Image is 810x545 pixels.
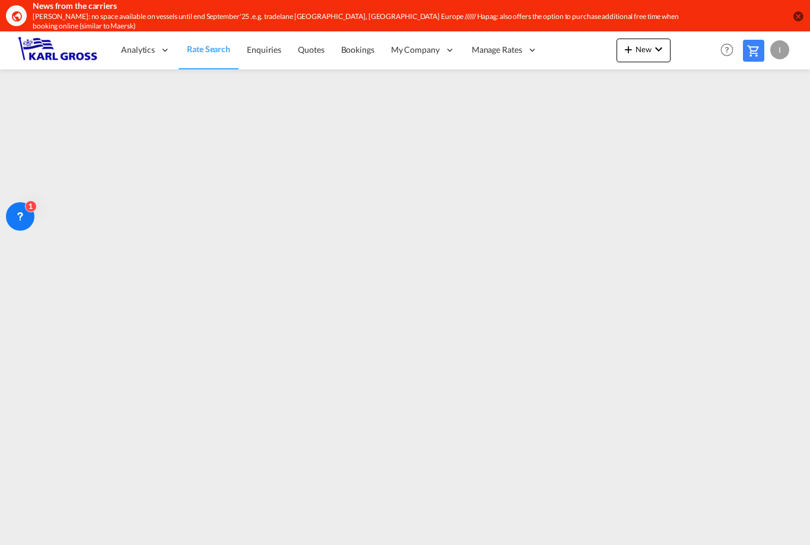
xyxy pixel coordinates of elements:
span: Analytics [121,44,155,56]
div: Yang Ming: no space available on vessels until end September'25 .e.g. tradelane Far East, Intra E... [33,12,684,32]
a: Bookings [333,31,383,69]
span: Bookings [341,44,374,55]
div: Analytics [113,31,179,69]
span: My Company [391,44,440,56]
a: Quotes [290,31,332,69]
span: Rate Search [187,44,230,54]
button: icon-close-circle [792,10,804,22]
span: Enquiries [247,44,281,55]
md-icon: icon-earth [11,10,23,22]
md-icon: icon-plus 400-fg [621,42,636,56]
div: My Company [383,31,463,69]
span: New [621,44,666,54]
div: I [770,40,789,59]
span: Manage Rates [472,44,522,56]
button: icon-plus 400-fgNewicon-chevron-down [617,39,671,62]
img: 3269c73066d711f095e541db4db89301.png [18,37,98,63]
div: Manage Rates [463,31,546,69]
a: Enquiries [239,31,290,69]
div: Help [717,40,743,61]
a: Rate Search [179,31,239,69]
span: Quotes [298,44,324,55]
md-icon: icon-chevron-down [652,42,666,56]
span: Help [717,40,737,60]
